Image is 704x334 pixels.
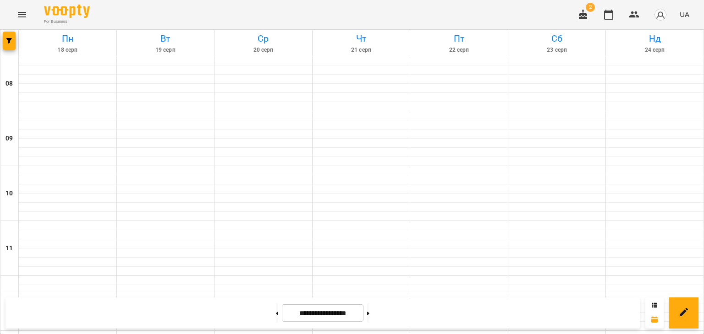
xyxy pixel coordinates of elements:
button: Menu [11,4,33,26]
h6: Вт [118,32,213,46]
h6: Пт [412,32,506,46]
h6: 22 серп [412,46,506,54]
h6: 24 серп [607,46,702,54]
button: UA [676,6,693,23]
h6: Ср [216,32,311,46]
h6: Сб [510,32,605,46]
h6: Чт [314,32,409,46]
span: 2 [586,3,595,12]
img: Voopty Logo [44,5,90,18]
h6: 11 [5,243,13,253]
span: For Business [44,19,90,25]
img: avatar_s.png [654,8,667,21]
span: UA [680,10,689,19]
h6: 10 [5,189,13,199]
h6: 08 [5,79,13,89]
h6: 19 серп [118,46,213,54]
h6: 21 серп [314,46,409,54]
h6: 20 серп [216,46,311,54]
h6: 09 [5,134,13,144]
h6: 23 серп [510,46,605,54]
h6: Нд [607,32,702,46]
h6: Пн [20,32,115,46]
h6: 18 серп [20,46,115,54]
